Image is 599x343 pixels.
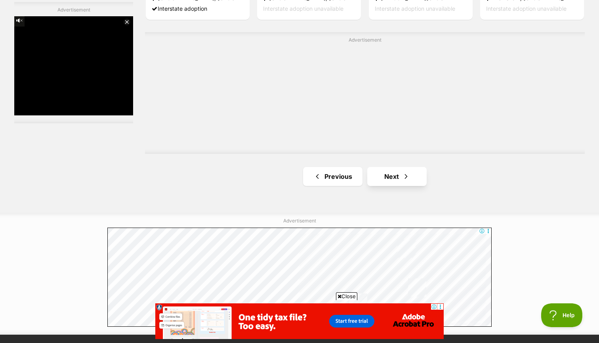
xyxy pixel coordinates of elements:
[303,167,362,186] a: Previous page
[145,167,585,186] nav: Pagination
[375,5,455,11] span: Interstate adoption unavailable
[173,47,557,146] iframe: Advertisement
[14,2,133,124] div: Advertisement
[145,32,585,154] div: Advertisement
[336,292,357,300] span: Close
[367,167,427,186] a: Next page
[486,5,567,11] span: Interstate adoption unavailable
[541,303,583,327] iframe: Help Scout Beacon - Open
[155,303,444,339] iframe: Advertisement
[152,3,244,13] div: Interstate adoption
[263,5,343,11] span: Interstate adoption unavailable
[107,228,492,327] iframe: Advertisement
[14,17,133,116] iframe: Advertisement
